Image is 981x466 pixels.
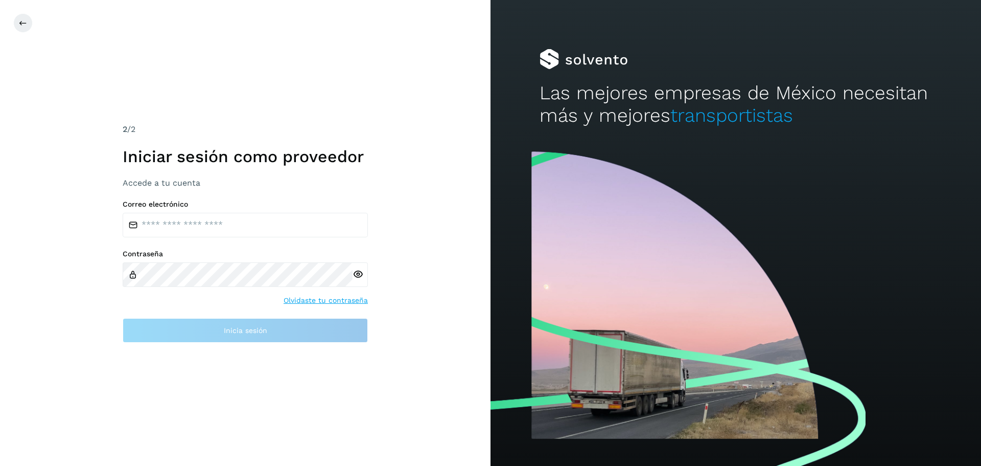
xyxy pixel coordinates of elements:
h2: Las mejores empresas de México necesitan más y mejores [540,82,932,127]
button: Inicia sesión [123,318,368,343]
div: /2 [123,123,368,136]
h3: Accede a tu cuenta [123,178,368,188]
label: Contraseña [123,250,368,258]
span: Inicia sesión [224,327,267,334]
span: transportistas [670,104,793,126]
a: Olvidaste tu contraseña [284,295,368,306]
span: 2 [123,124,127,134]
h1: Iniciar sesión como proveedor [123,147,368,166]
label: Correo electrónico [123,200,368,209]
